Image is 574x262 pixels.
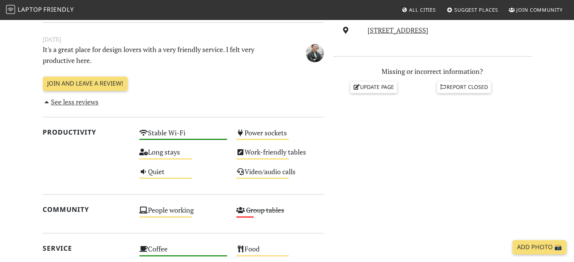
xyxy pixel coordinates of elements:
[43,5,74,14] span: Friendly
[512,240,566,254] a: Add Photo 📸
[409,6,436,13] span: All Cities
[232,243,329,262] div: Food
[43,128,131,136] h2: Productivity
[444,3,501,17] a: Suggest Places
[18,5,42,14] span: Laptop
[43,97,99,106] a: See less reviews
[43,244,131,252] h2: Service
[232,146,329,165] div: Work-friendly tables
[437,81,491,93] a: Report closed
[246,205,284,215] s: Group tables
[43,205,131,213] h2: Community
[38,35,329,44] small: [DATE]
[135,165,232,185] div: Quiet
[306,44,324,62] img: 2572-antonio.jpg
[135,146,232,165] div: Long stays
[6,5,15,14] img: LaptopFriendly
[135,204,232,223] div: People working
[350,81,397,93] a: Update page
[6,3,74,17] a: LaptopFriendly LaptopFriendly
[43,77,128,91] a: Join and leave a review!
[135,243,232,262] div: Coffee
[506,3,566,17] a: Join Community
[232,165,329,185] div: Video/audio calls
[38,44,280,66] p: It's a great place for design lovers with a very friendly service. I felt very productive here.
[306,48,324,57] span: Antonio Ortiz
[516,6,563,13] span: Join Community
[333,66,532,77] p: Missing or incorrect information?
[454,6,498,13] span: Suggest Places
[135,127,232,146] div: Stable Wi-Fi
[368,26,428,35] a: [STREET_ADDRESS]
[232,127,329,146] div: Power sockets
[399,3,439,17] a: All Cities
